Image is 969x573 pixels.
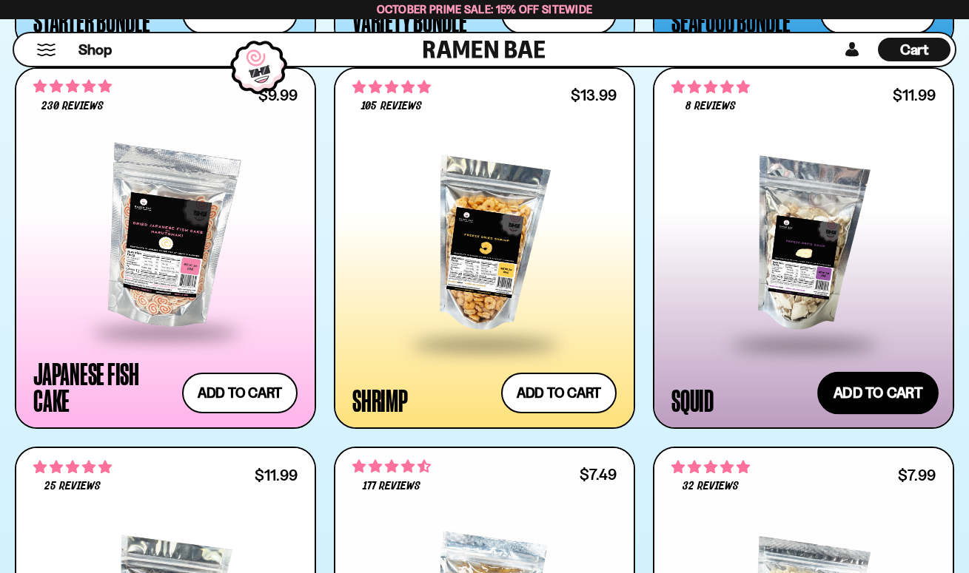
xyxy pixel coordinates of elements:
[817,372,939,415] button: Add to cart
[653,67,954,430] a: 4.75 stars 8 reviews $11.99 Squid Add to cart
[580,467,617,481] div: $7.49
[41,101,104,112] span: 230 reviews
[571,88,617,102] div: $13.99
[78,40,112,60] span: Shop
[683,481,739,492] span: 32 reviews
[363,481,420,492] span: 177 reviews
[334,67,635,430] a: 4.90 stars 105 reviews $13.99 Shrimp Add to cart
[36,44,56,56] button: Mobile Menu Trigger
[361,101,421,112] span: 105 reviews
[671,458,750,477] span: 4.78 stars
[78,38,112,61] a: Shop
[182,373,298,413] button: Add to cart
[352,457,431,476] span: 4.71 stars
[671,78,750,97] span: 4.75 stars
[15,67,316,430] a: 4.77 stars 230 reviews $9.99 Japanese Fish Cake Add to cart
[377,2,593,16] span: October Prime Sale: 15% off Sitewide
[878,33,950,66] div: Cart
[44,481,101,492] span: 25 reviews
[258,88,298,102] div: $9.99
[33,360,175,413] div: Japanese Fish Cake
[33,458,112,477] span: 4.88 stars
[898,468,936,482] div: $7.99
[501,373,617,413] button: Add to cart
[255,468,298,482] div: $11.99
[33,77,112,96] span: 4.77 stars
[685,101,736,112] span: 8 reviews
[352,78,431,97] span: 4.90 stars
[671,387,714,413] div: Squid
[352,387,408,413] div: Shrimp
[900,41,929,58] span: Cart
[893,88,936,102] div: $11.99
